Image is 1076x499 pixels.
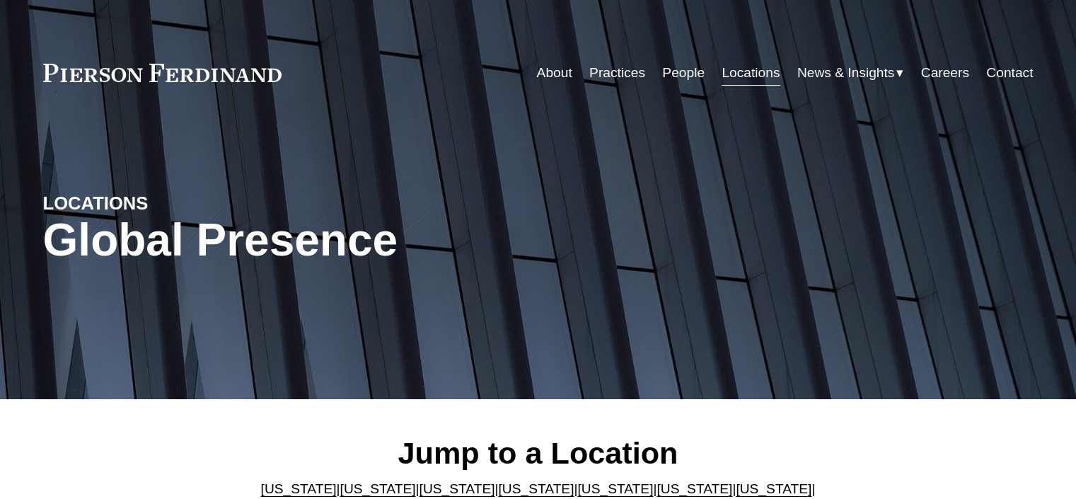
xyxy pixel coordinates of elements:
[797,59,904,86] a: folder dropdown
[722,59,780,86] a: Locations
[261,481,337,496] a: [US_STATE]
[656,481,732,496] a: [US_STATE]
[577,481,653,496] a: [US_STATE]
[589,59,645,86] a: Practices
[420,481,495,496] a: [US_STATE]
[249,435,827,471] h2: Jump to a Location
[537,59,572,86] a: About
[43,192,291,214] h4: LOCATIONS
[986,59,1033,86] a: Contact
[499,481,574,496] a: [US_STATE]
[736,481,811,496] a: [US_STATE]
[921,59,969,86] a: Careers
[662,59,705,86] a: People
[340,481,416,496] a: [US_STATE]
[797,61,895,86] span: News & Insights
[43,214,703,266] h1: Global Presence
